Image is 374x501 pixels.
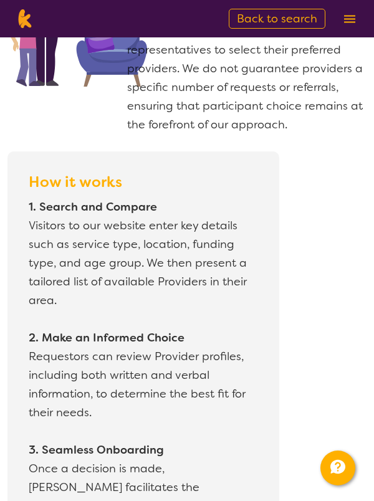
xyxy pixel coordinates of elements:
a: Back to search [229,9,325,29]
b: 3. Seamless Onboarding [29,442,164,457]
b: 1. Search and Compare [29,199,157,214]
button: Channel Menu [320,451,355,485]
b: How it works [29,172,122,192]
b: 2. Make an Informed Choice [29,330,185,345]
span: Back to search [237,11,317,26]
img: menu [344,15,355,23]
img: Karista logo [15,9,34,28]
